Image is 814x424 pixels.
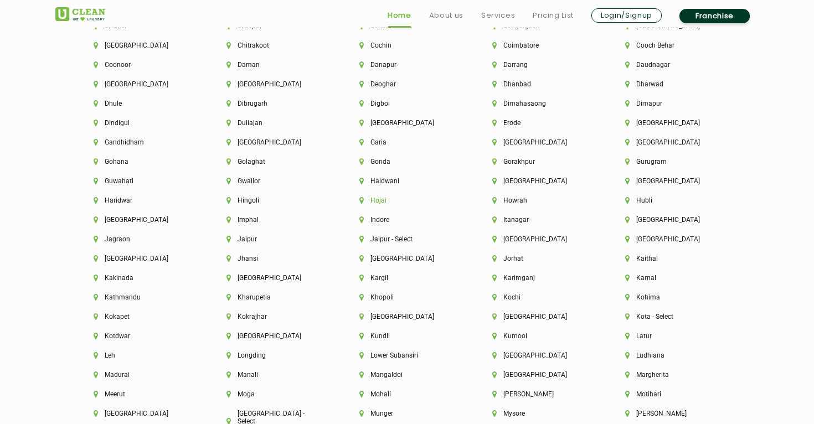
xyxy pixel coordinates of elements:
li: Kohima [625,293,720,301]
li: Meerut [94,390,189,398]
a: Home [388,9,411,22]
li: Gurugram [625,158,720,166]
li: Gorakhpur [492,158,588,166]
li: Kotdwar [94,332,189,340]
li: [GEOGRAPHIC_DATA] [492,313,588,320]
li: Daman [226,61,322,69]
li: Madurai [94,371,189,379]
li: [GEOGRAPHIC_DATA] [492,351,588,359]
li: Jorhat [492,255,588,262]
li: [GEOGRAPHIC_DATA] [94,410,189,417]
li: Garia [359,138,455,146]
li: [GEOGRAPHIC_DATA] [625,138,720,146]
li: Kaithal [625,255,720,262]
li: Jaipur [226,235,322,243]
li: Darrang [492,61,588,69]
li: [GEOGRAPHIC_DATA] [625,216,720,224]
li: Imphal [226,216,322,224]
li: [GEOGRAPHIC_DATA] [625,119,720,127]
li: [GEOGRAPHIC_DATA] [359,313,455,320]
li: [GEOGRAPHIC_DATA] [625,177,720,185]
li: Golaghat [226,158,322,166]
li: Haridwar [94,197,189,204]
li: Dindigul [94,119,189,127]
li: Coimbatore [492,42,588,49]
li: Deoghar [359,80,455,88]
li: [GEOGRAPHIC_DATA] [625,235,720,243]
img: UClean Laundry and Dry Cleaning [55,7,105,21]
li: Gwalior [226,177,322,185]
a: About us [429,9,463,22]
li: Dimahasaong [492,100,588,107]
li: Haldwani [359,177,455,185]
li: Ludhiana [625,351,720,359]
li: Coonoor [94,61,189,69]
li: [GEOGRAPHIC_DATA] [226,138,322,146]
li: Dibrugarh [226,100,322,107]
li: [GEOGRAPHIC_DATA] [359,255,455,262]
li: Cooch Behar [625,42,720,49]
li: Itanagar [492,216,588,224]
li: Gandhidham [94,138,189,146]
li: [GEOGRAPHIC_DATA] [94,255,189,262]
li: Jagraon [94,235,189,243]
li: Danapur [359,61,455,69]
li: [GEOGRAPHIC_DATA] [94,42,189,49]
a: Services [481,9,515,22]
li: Mohali [359,390,455,398]
li: Chitrakoot [226,42,322,49]
li: Kokapet [94,313,189,320]
li: Kharupetia [226,293,322,301]
li: [GEOGRAPHIC_DATA] [492,177,588,185]
li: Jaipur - Select [359,235,455,243]
li: Kurnool [492,332,588,340]
li: Latur [625,332,720,340]
li: Karimganj [492,274,588,282]
li: [GEOGRAPHIC_DATA] [226,274,322,282]
li: Daudnagar [625,61,720,69]
li: Lower Subansiri [359,351,455,359]
a: Franchise [679,9,750,23]
li: Dhanbad [492,80,588,88]
li: Gohana [94,158,189,166]
li: [GEOGRAPHIC_DATA] [94,80,189,88]
li: [GEOGRAPHIC_DATA] [359,119,455,127]
li: Duliajan [226,119,322,127]
li: [GEOGRAPHIC_DATA] [226,332,322,340]
li: Mysore [492,410,588,417]
li: Leh [94,351,189,359]
li: Kathmandu [94,293,189,301]
li: Kokrajhar [226,313,322,320]
li: Munger [359,410,455,417]
li: Digboi [359,100,455,107]
li: Kargil [359,274,455,282]
li: Howrah [492,197,588,204]
li: Mangaldoi [359,371,455,379]
li: Khopoli [359,293,455,301]
li: Manali [226,371,322,379]
li: Dharwad [625,80,720,88]
li: Kakinada [94,274,189,282]
a: Login/Signup [591,8,662,23]
li: Dhule [94,100,189,107]
li: Margherita [625,371,720,379]
li: Kochi [492,293,588,301]
li: Jhansi [226,255,322,262]
li: [GEOGRAPHIC_DATA] [492,235,588,243]
li: [GEOGRAPHIC_DATA] [226,80,322,88]
li: Gonda [359,158,455,166]
li: Guwahati [94,177,189,185]
li: Longding [226,351,322,359]
li: [GEOGRAPHIC_DATA] [492,138,588,146]
li: [GEOGRAPHIC_DATA] [492,371,588,379]
li: Hubli [625,197,720,204]
a: Pricing List [533,9,574,22]
li: Motihari [625,390,720,398]
li: Indore [359,216,455,224]
li: [GEOGRAPHIC_DATA] [94,216,189,224]
li: Cochin [359,42,455,49]
li: [PERSON_NAME] [492,390,588,398]
li: [PERSON_NAME] [625,410,720,417]
li: Hingoli [226,197,322,204]
li: Erode [492,119,588,127]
